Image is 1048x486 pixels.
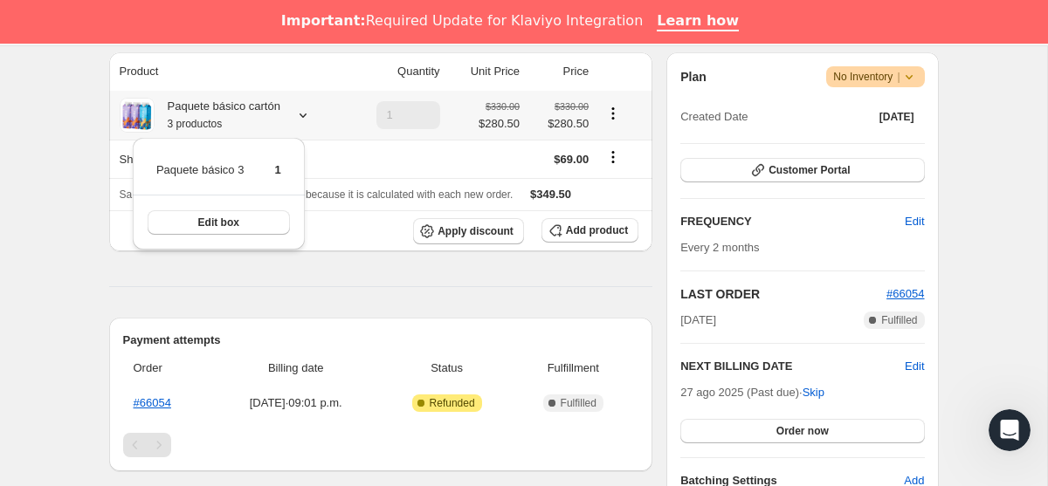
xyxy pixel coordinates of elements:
button: #66054 [886,285,924,303]
span: Skip [803,384,824,401]
small: $330.00 [486,101,520,112]
button: Skip [792,379,835,407]
th: Product [109,52,346,91]
span: Every 2 months [680,241,759,254]
span: Fulfillment [518,359,628,377]
h2: Plan [680,68,707,86]
img: product img [120,98,155,133]
th: Price [525,52,594,91]
small: $330.00 [555,101,589,112]
span: Sales tax (if applicable) is not displayed because it is calculated with each new order. [120,188,514,201]
button: Edit box [148,210,290,235]
button: Add product [541,218,638,243]
th: Order [123,349,211,387]
button: Product actions [599,104,627,123]
a: Learn how [657,12,739,31]
span: Add product [566,223,628,237]
td: Paquete básico 3 [155,161,245,193]
span: Fulfilled [881,313,917,327]
h2: LAST ORDER [680,285,886,303]
h2: FREQUENCY [680,213,905,230]
div: Required Update for Klaviyo Integration [281,12,643,30]
span: Apply discount [438,224,514,238]
span: 1 [274,163,280,176]
span: [DATE] [879,110,914,124]
h2: NEXT BILLING DATE [680,358,905,375]
b: Important: [281,12,366,29]
a: #66054 [886,287,924,300]
button: Customer Portal [680,158,924,182]
span: Status [386,359,508,377]
span: | [897,70,900,84]
nav: Paginación [123,433,639,457]
span: Created Date [680,108,748,126]
span: Edit [905,213,924,230]
button: Edit [894,208,934,236]
span: $349.50 [530,188,571,201]
a: #66054 [134,396,171,409]
span: $280.50 [530,115,589,133]
button: Shipping actions [599,147,627,167]
span: No Inventory [833,68,917,86]
span: Customer Portal [769,163,850,177]
span: Order now [776,424,829,438]
span: Edit box [198,216,239,229]
h2: Payment attempts [123,332,639,349]
button: [DATE] [869,105,925,129]
div: Paquete básico cartón [155,98,280,133]
span: [DATE] · 09:01 p.m. [217,394,376,412]
span: $69.00 [554,153,589,166]
th: Quantity [346,52,445,91]
th: Shipping [109,140,346,178]
span: [DATE] [680,311,716,329]
span: $280.50 [479,115,520,133]
th: Unit Price [445,52,526,91]
span: 27 ago 2025 (Past due) · [680,386,824,399]
span: Billing date [217,359,376,377]
iframe: Intercom live chat [989,409,1031,451]
small: 3 productos [168,118,223,130]
button: Edit [905,358,924,375]
span: Refunded [430,396,475,410]
button: Order now [680,419,924,443]
span: Fulfilled [561,396,596,410]
button: Apply discount [413,218,524,244]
